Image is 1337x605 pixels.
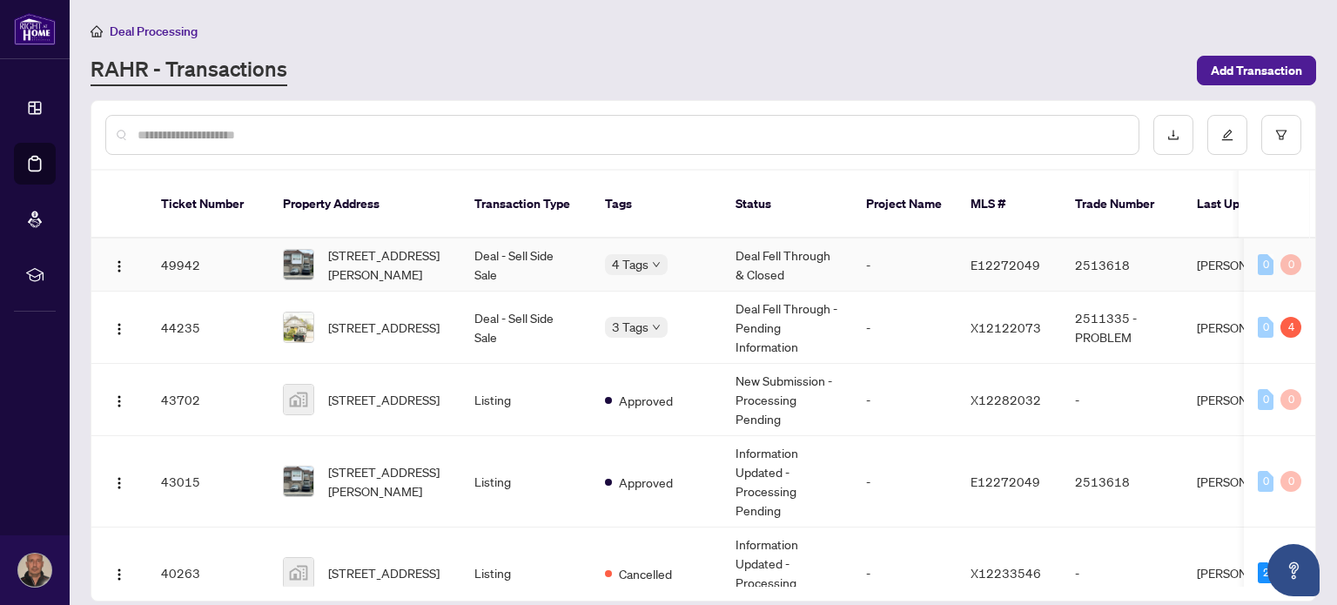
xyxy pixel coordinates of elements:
[971,474,1040,489] span: E12272049
[852,239,957,292] td: -
[147,436,269,528] td: 43015
[619,391,673,410] span: Approved
[1061,239,1183,292] td: 2513618
[105,313,133,341] button: Logo
[284,558,313,588] img: thumbnail-img
[852,364,957,436] td: -
[1153,115,1193,155] button: download
[722,171,852,239] th: Status
[1258,254,1273,275] div: 0
[112,476,126,490] img: Logo
[328,563,440,582] span: [STREET_ADDRESS]
[284,467,313,496] img: thumbnail-img
[1275,129,1287,141] span: filter
[460,171,591,239] th: Transaction Type
[284,313,313,342] img: thumbnail-img
[652,323,661,332] span: down
[1183,436,1313,528] td: [PERSON_NAME]
[722,436,852,528] td: Information Updated - Processing Pending
[971,392,1041,407] span: X12282032
[460,436,591,528] td: Listing
[1261,115,1301,155] button: filter
[328,390,440,409] span: [STREET_ADDRESS]
[112,568,126,581] img: Logo
[619,564,672,583] span: Cancelled
[14,13,56,45] img: logo
[112,394,126,408] img: Logo
[1183,364,1313,436] td: [PERSON_NAME]
[1258,562,1273,583] div: 2
[722,239,852,292] td: Deal Fell Through & Closed
[1197,56,1316,85] button: Add Transaction
[1258,317,1273,338] div: 0
[722,364,852,436] td: New Submission - Processing Pending
[1280,471,1301,492] div: 0
[1061,364,1183,436] td: -
[112,259,126,273] img: Logo
[110,24,198,39] span: Deal Processing
[147,171,269,239] th: Ticket Number
[147,364,269,436] td: 43702
[971,565,1041,581] span: X12233546
[1183,171,1313,239] th: Last Updated By
[957,171,1061,239] th: MLS #
[1183,292,1313,364] td: [PERSON_NAME]
[1207,115,1247,155] button: edit
[91,25,103,37] span: home
[284,250,313,279] img: thumbnail-img
[284,385,313,414] img: thumbnail-img
[1280,254,1301,275] div: 0
[460,292,591,364] td: Deal - Sell Side Sale
[1258,471,1273,492] div: 0
[612,317,648,337] span: 3 Tags
[1280,389,1301,410] div: 0
[591,171,722,239] th: Tags
[91,55,287,86] a: RAHR - Transactions
[1211,57,1302,84] span: Add Transaction
[328,245,447,284] span: [STREET_ADDRESS][PERSON_NAME]
[852,292,957,364] td: -
[1267,544,1320,596] button: Open asap
[1167,129,1179,141] span: download
[147,292,269,364] td: 44235
[1258,389,1273,410] div: 0
[612,254,648,274] span: 4 Tags
[1061,171,1183,239] th: Trade Number
[971,257,1040,272] span: E12272049
[328,318,440,337] span: [STREET_ADDRESS]
[1183,239,1313,292] td: [PERSON_NAME]
[460,364,591,436] td: Listing
[1061,292,1183,364] td: 2511335 - PROBLEM
[105,559,133,587] button: Logo
[619,473,673,492] span: Approved
[105,467,133,495] button: Logo
[328,462,447,501] span: [STREET_ADDRESS][PERSON_NAME]
[18,554,51,587] img: Profile Icon
[852,436,957,528] td: -
[1061,436,1183,528] td: 2513618
[105,251,133,279] button: Logo
[652,260,661,269] span: down
[852,171,957,239] th: Project Name
[112,322,126,336] img: Logo
[722,292,852,364] td: Deal Fell Through - Pending Information
[105,386,133,413] button: Logo
[460,239,591,292] td: Deal - Sell Side Sale
[1221,129,1233,141] span: edit
[1280,317,1301,338] div: 4
[971,319,1041,335] span: X12122073
[147,239,269,292] td: 49942
[269,171,460,239] th: Property Address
